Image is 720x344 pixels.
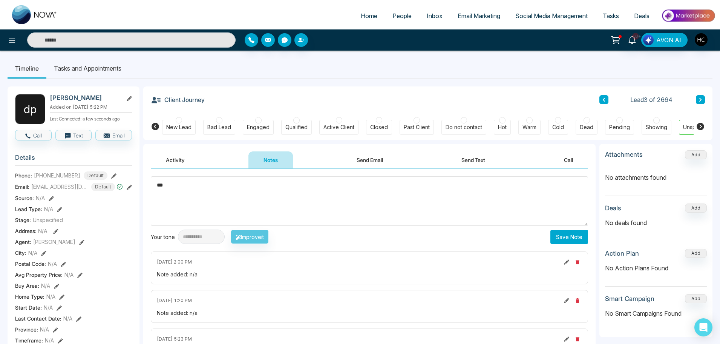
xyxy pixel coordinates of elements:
button: Email [95,130,132,140]
span: [DATE] 2:00 PM [157,259,192,265]
p: Last Connected: a few seconds ago [50,114,132,122]
button: Add [685,150,707,159]
span: [EMAIL_ADDRESS][DOMAIN_NAME] [31,183,88,191]
p: No attachments found [605,167,707,182]
li: Timeline [8,58,46,79]
img: Market-place.gif [661,7,715,24]
img: User Avatar [695,33,708,46]
a: People [385,9,419,23]
span: N/A [63,315,72,322]
img: Lead Flow [643,35,654,45]
div: Engaged [247,123,270,131]
span: Email: [15,183,29,191]
span: Address: [15,227,47,235]
button: Call [15,130,52,140]
span: N/A [41,282,50,290]
span: [PHONE_NUMBER] [34,171,80,179]
img: Nova CRM Logo [12,5,57,24]
span: Add [685,151,707,157]
span: Avg Property Price : [15,271,63,279]
span: Social Media Management [515,12,588,20]
span: Inbox [427,12,443,20]
button: Add [685,294,707,303]
span: N/A [46,293,55,301]
h3: Deals [605,204,621,212]
span: N/A [44,304,53,312]
span: AVON AI [656,35,681,45]
button: Add [685,204,707,213]
span: N/A [44,205,53,213]
span: [DATE] 1:20 PM [157,297,192,304]
h3: Attachments [605,151,643,158]
span: Default [84,171,107,180]
div: Cold [552,123,564,131]
a: Social Media Management [508,9,595,23]
div: Note added: n/a [157,309,582,317]
a: Tasks [595,9,627,23]
div: Warm [522,123,536,131]
h3: Action Plan [605,250,639,257]
span: N/A [48,260,57,268]
button: Add [685,249,707,258]
span: Unspecified [33,216,63,224]
div: Bad Lead [207,123,231,131]
div: Unspecified [683,123,713,131]
h2: [PERSON_NAME] [50,94,120,102]
span: Home [361,12,377,20]
span: N/A [64,271,74,279]
span: Province : [15,325,38,333]
div: Active Client [323,123,354,131]
span: City : [15,249,26,257]
div: Open Intercom Messenger [694,318,712,336]
span: Stage: [15,216,31,224]
span: People [392,12,412,20]
span: Buy Area : [15,282,39,290]
a: Inbox [419,9,450,23]
span: Deals [634,12,650,20]
span: N/A [38,228,47,234]
a: Email Marketing [450,9,508,23]
button: Notes [248,151,293,168]
div: Closed [370,123,388,131]
div: Pending [609,123,630,131]
span: [DATE] 5:23 PM [157,336,192,342]
span: Tasks [603,12,619,20]
p: No Action Plans Found [605,264,707,273]
span: N/A [36,194,45,202]
div: Note added: n/a [157,270,582,278]
div: Your tone [151,233,178,241]
button: Text [55,130,92,140]
button: Save Note [550,230,588,244]
p: No Smart Campaigns Found [605,309,707,318]
div: Dead [580,123,593,131]
span: [PERSON_NAME] [33,238,75,246]
span: Lead 3 of 2664 [630,95,673,104]
span: 10+ [632,33,639,40]
a: Home [353,9,385,23]
span: Postal Code : [15,260,46,268]
span: Lead Type: [15,205,42,213]
div: Past Client [404,123,430,131]
span: Phone: [15,171,32,179]
button: Send Text [446,151,500,168]
h3: Details [15,154,132,165]
button: AVON AI [641,33,688,47]
h3: Smart Campaign [605,295,654,302]
h3: Client Journey [151,94,205,105]
a: 10+ [623,33,641,46]
span: Default [91,183,115,191]
button: Call [549,151,588,168]
span: Start Date : [15,304,42,312]
span: Agent: [15,238,31,246]
div: Hot [498,123,507,131]
button: Activity [151,151,200,168]
p: No deals found [605,218,707,227]
span: Last Contact Date : [15,315,61,322]
span: Source: [15,194,34,202]
li: Tasks and Appointments [46,58,129,79]
div: d p [15,94,45,124]
span: Home Type : [15,293,44,301]
span: Email Marketing [458,12,500,20]
div: Showing [646,123,667,131]
a: Deals [627,9,657,23]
